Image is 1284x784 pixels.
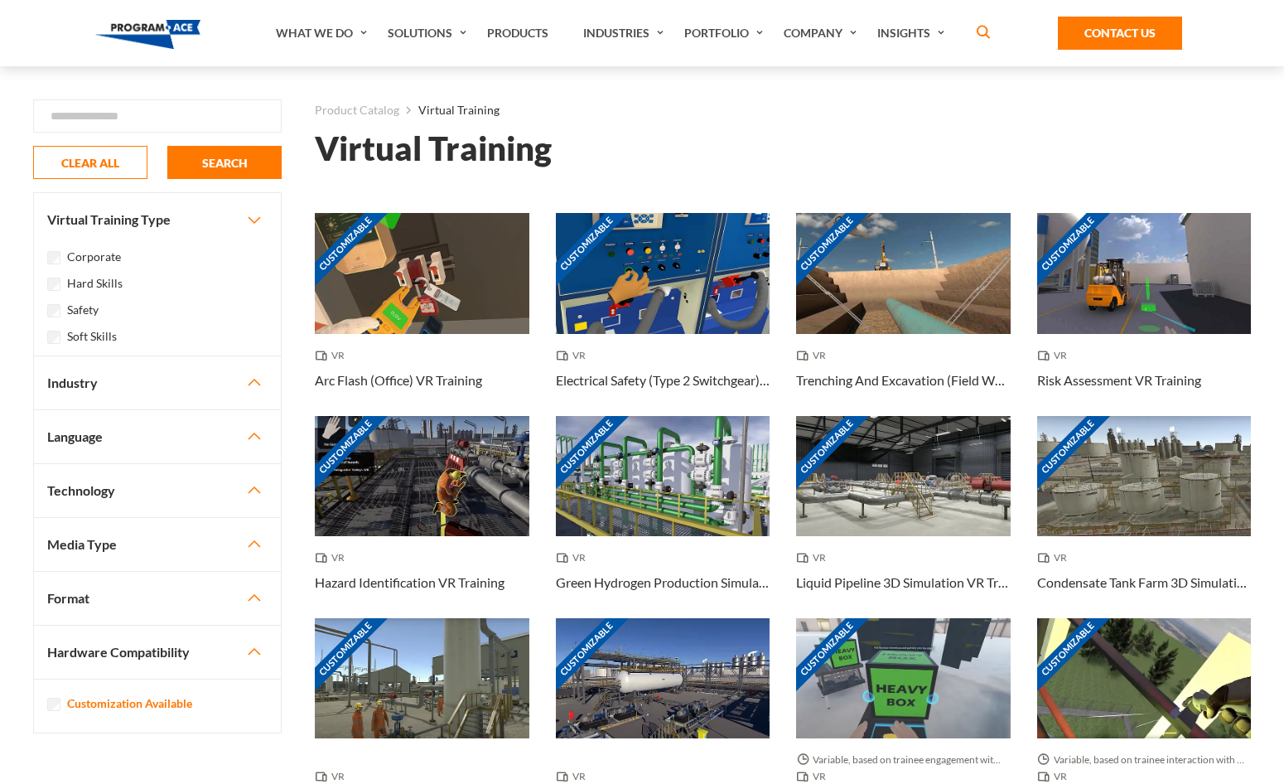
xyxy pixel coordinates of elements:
span: VR [315,347,351,364]
button: CLEAR ALL [33,146,147,179]
li: Virtual Training [399,99,500,121]
a: Customizable Thumbnail - Arc Flash (Office) VR Training VR Arc Flash (Office) VR Training [315,213,529,415]
a: Customizable Thumbnail - Risk Assessment VR Training VR Risk Assessment VR Training [1037,213,1252,415]
h3: Hazard Identification VR Training [315,573,504,593]
button: Virtual Training Type [34,193,281,246]
h3: Condensate Tank Farm 3D Simulation VR Training [1037,573,1252,593]
span: VR [315,549,351,566]
h3: Liquid Pipeline 3D Simulation VR Training [796,573,1011,593]
a: Customizable Thumbnail - Electrical Safety (Type 2 Switchgear) VR Training VR Electrical Safety (... [556,213,770,415]
input: Soft Skills [47,331,60,344]
label: Hard Skills [67,274,123,293]
button: Technology [34,464,281,517]
label: Soft Skills [67,327,117,346]
span: VR [556,549,592,566]
button: Language [34,410,281,463]
h3: Trenching And Excavation (Field Work) VR Training [796,370,1011,390]
span: VR [1037,549,1074,566]
h3: Risk Assessment VR Training [1037,370,1201,390]
span: VR [556,347,592,364]
span: VR [796,549,833,566]
span: Variable, based on trainee engagement with exercises. [796,752,1011,768]
h1: Virtual Training [315,134,552,163]
span: Variable, based on trainee interaction with each section. [1037,752,1252,768]
input: Safety [47,304,60,317]
nav: breadcrumb [315,99,1251,121]
label: Corporate [67,248,121,266]
input: Customization Available [47,698,60,711]
button: Format [34,572,281,625]
img: Program-Ace [95,20,200,49]
span: VR [796,347,833,364]
button: Media Type [34,518,281,571]
button: Industry [34,356,281,409]
a: Customizable Thumbnail - Condensate Tank Farm 3D Simulation VR Training VR Condensate Tank Farm 3... [1037,416,1252,618]
a: Product Catalog [315,99,399,121]
a: Customizable Thumbnail - Trenching And Excavation (Field Work) VR Training VR Trenching And Excav... [796,213,1011,415]
a: Customizable Thumbnail - Green Hydrogen Production Simulation VR Training VR Green Hydrogen Produ... [556,416,770,618]
h3: Green Hydrogen Production Simulation VR Training [556,573,770,593]
h3: Arc Flash (Office) VR Training [315,370,482,390]
a: Customizable Thumbnail - Hazard Identification VR Training VR Hazard Identification VR Training [315,416,529,618]
input: Corporate [47,251,60,264]
input: Hard Skills [47,278,60,291]
label: Safety [67,301,99,319]
span: VR [1037,347,1074,364]
label: Customization Available [67,694,192,713]
button: Hardware Compatibility [34,626,281,679]
h3: Electrical Safety (Type 2 Switchgear) VR Training [556,370,770,390]
a: Customizable Thumbnail - Liquid Pipeline 3D Simulation VR Training VR Liquid Pipeline 3D Simulati... [796,416,1011,618]
a: Contact Us [1058,17,1182,50]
